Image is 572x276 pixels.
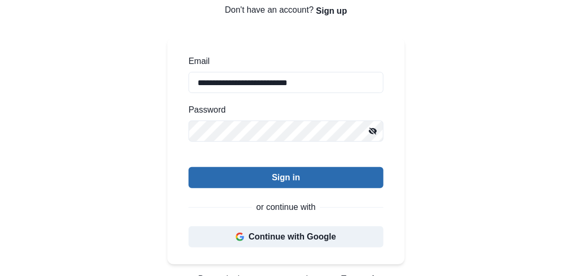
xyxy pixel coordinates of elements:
[189,226,383,247] button: Continue with Google
[362,121,383,142] button: Mask password
[256,201,316,214] p: or continue with
[189,104,377,116] label: Password
[189,55,377,68] label: Email
[189,167,383,188] button: Sign in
